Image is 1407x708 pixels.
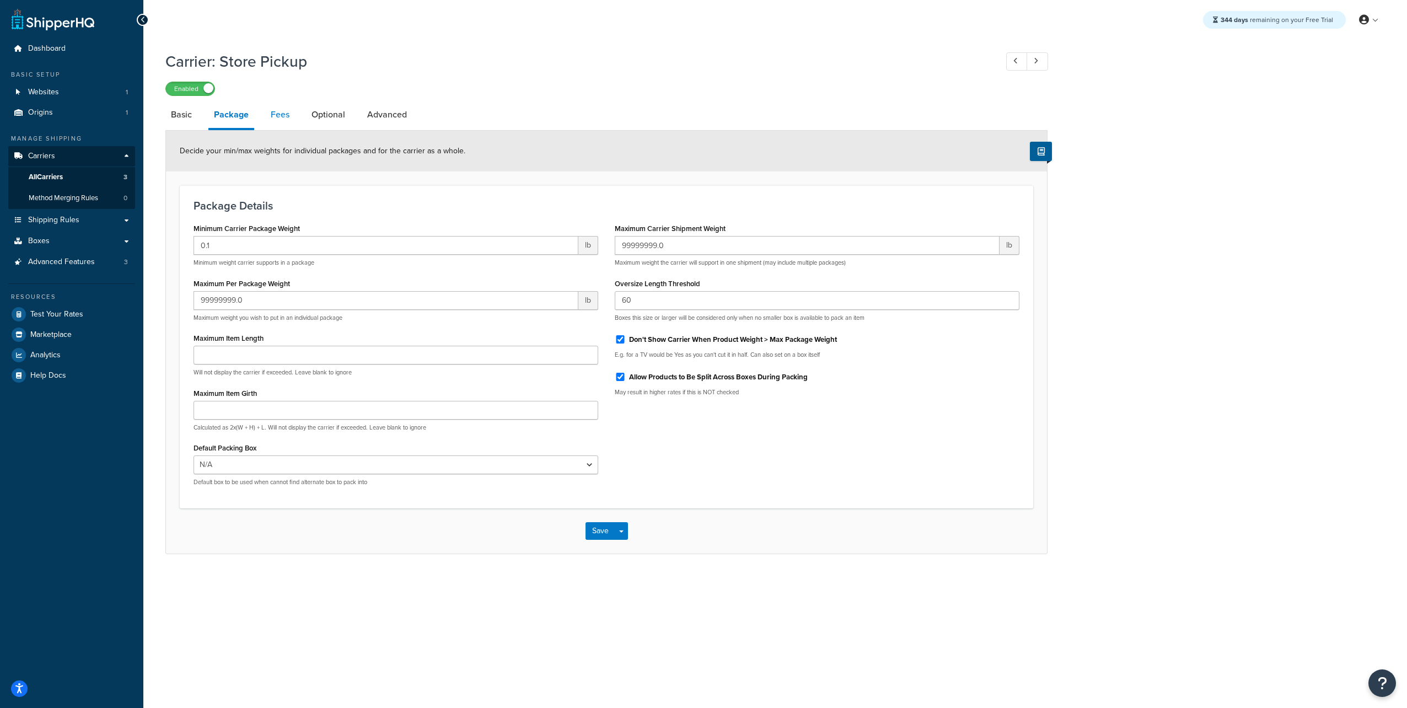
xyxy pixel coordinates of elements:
[8,231,135,251] a: Boxes
[194,280,290,288] label: Maximum Per Package Weight
[586,522,615,540] button: Save
[615,259,1019,267] p: Maximum weight the carrier will support in one shipment (may include multiple packages)
[8,188,135,208] li: Method Merging Rules
[8,366,135,385] a: Help Docs
[1027,52,1048,71] a: Next Record
[30,371,66,380] span: Help Docs
[126,108,128,117] span: 1
[28,237,50,246] span: Boxes
[180,145,465,157] span: Decide your min/max weights for individual packages and for the carrier as a whole.
[8,304,135,324] a: Test Your Rates
[265,101,295,128] a: Fees
[208,101,254,130] a: Package
[124,258,128,267] span: 3
[8,210,135,230] a: Shipping Rules
[166,82,214,95] label: Enabled
[8,103,135,123] li: Origins
[8,252,135,272] li: Advanced Features
[8,146,135,209] li: Carriers
[30,330,72,340] span: Marketplace
[194,200,1019,212] h3: Package Details
[1000,236,1019,255] span: lb
[28,216,79,225] span: Shipping Rules
[8,39,135,59] a: Dashboard
[29,194,98,203] span: Method Merging Rules
[28,88,59,97] span: Websites
[123,194,127,203] span: 0
[28,108,53,117] span: Origins
[194,224,300,233] label: Minimum Carrier Package Weight
[8,146,135,167] a: Carriers
[28,152,55,161] span: Carriers
[30,310,83,319] span: Test Your Rates
[8,82,135,103] li: Websites
[194,478,598,486] p: Default box to be used when cannot find alternate box to pack into
[28,44,66,53] span: Dashboard
[8,292,135,302] div: Resources
[126,88,128,97] span: 1
[194,444,256,452] label: Default Packing Box
[578,236,598,255] span: lb
[194,389,257,398] label: Maximum Item Girth
[28,258,95,267] span: Advanced Features
[194,334,264,342] label: Maximum Item Length
[578,291,598,310] span: lb
[1221,15,1248,25] strong: 344 days
[8,188,135,208] a: Method Merging Rules0
[194,259,598,267] p: Minimum weight carrier supports in a package
[1006,52,1028,71] a: Previous Record
[615,314,1019,322] p: Boxes this size or larger will be considered only when no smaller box is available to pack an item
[362,101,412,128] a: Advanced
[629,335,837,345] label: Don't Show Carrier When Product Weight > Max Package Weight
[165,51,986,72] h1: Carrier: Store Pickup
[29,173,63,182] span: All Carriers
[1221,15,1333,25] span: remaining on your Free Trial
[165,101,197,128] a: Basic
[8,167,135,187] a: AllCarriers3
[8,252,135,272] a: Advanced Features3
[194,314,598,322] p: Maximum weight you wish to put in an individual package
[615,280,700,288] label: Oversize Length Threshold
[1368,669,1396,697] button: Open Resource Center
[8,70,135,79] div: Basic Setup
[615,224,726,233] label: Maximum Carrier Shipment Weight
[8,325,135,345] a: Marketplace
[8,345,135,365] a: Analytics
[8,82,135,103] a: Websites1
[123,173,127,182] span: 3
[8,103,135,123] a: Origins1
[306,101,351,128] a: Optional
[8,134,135,143] div: Manage Shipping
[194,423,598,432] p: Calculated as 2x(W + H) + L. Will not display the carrier if exceeded. Leave blank to ignore
[30,351,61,360] span: Analytics
[194,368,598,377] p: Will not display the carrier if exceeded. Leave blank to ignore
[629,372,808,382] label: Allow Products to Be Split Across Boxes During Packing
[615,351,1019,359] p: E.g. for a TV would be Yes as you can't cut it in half. Can also set on a box itself
[615,388,1019,396] p: May result in higher rates if this is NOT checked
[1030,142,1052,161] button: Show Help Docs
